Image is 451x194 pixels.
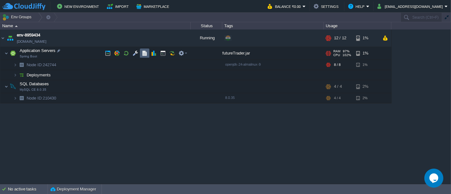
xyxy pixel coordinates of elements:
[356,93,377,103] div: 2%
[4,80,8,93] img: AMDAwAAAACH5BAEAAAAALAAAAAABAAEAAAICRAEAOw==
[20,55,37,58] span: Spring Boot
[356,29,377,47] div: 1%
[343,53,351,57] span: 102%
[57,3,101,10] button: New Environment
[348,3,366,10] button: Help
[17,32,40,38] a: env-8959434
[50,186,96,192] button: Deployment Manager
[334,93,341,103] div: 4 / 4
[225,62,261,66] span: openjdk-24-almalinux-9
[223,22,324,29] div: Tags
[2,3,45,10] img: CloudJiffy
[314,3,340,10] button: Settings
[334,29,346,47] div: 12 / 12
[27,62,43,67] span: Node ID:
[15,25,18,27] img: AMDAwAAAACH5BAEAAAAALAAAAAABAAEAAAICRAEAOw==
[19,48,56,53] a: Application ServersSpring Boot
[19,48,56,53] span: Application Servers
[191,29,222,47] div: Running
[17,60,26,70] img: AMDAwAAAACH5BAEAAAAALAAAAAABAAEAAAICRAEAOw==
[334,80,342,93] div: 4 / 4
[26,95,57,101] a: Node ID:210430
[377,3,445,10] button: [EMAIL_ADDRESS][DOMAIN_NAME]
[424,169,445,188] iframe: chat widget
[343,49,350,53] span: 97%
[19,81,50,87] span: SQL Databases
[13,60,17,70] img: AMDAwAAAACH5BAEAAAAALAAAAAABAAEAAAICRAEAOw==
[20,88,46,92] span: MySQL CE 8.0.35
[19,81,50,86] a: SQL DatabasesMySQL CE 8.0.35
[4,47,8,60] img: AMDAwAAAACH5BAEAAAAALAAAAAABAAEAAAICRAEAOw==
[225,96,235,100] span: 8.0.35
[222,47,324,60] div: futureTrader.jar
[333,53,340,57] span: CPU
[17,70,26,80] img: AMDAwAAAACH5BAEAAAAALAAAAAABAAEAAAICRAEAOw==
[26,95,57,101] span: 210430
[1,22,190,29] div: Name
[26,72,52,78] a: Deployments
[356,80,377,93] div: 2%
[13,93,17,103] img: AMDAwAAAACH5BAEAAAAALAAAAAABAAEAAAICRAEAOw==
[268,3,303,10] button: Balance ₹0.00
[191,22,222,29] div: Status
[2,13,34,22] button: Env Groups
[9,47,17,60] img: AMDAwAAAACH5BAEAAAAALAAAAAABAAEAAAICRAEAOw==
[107,3,131,10] button: Import
[6,29,15,47] img: AMDAwAAAACH5BAEAAAAALAAAAAABAAEAAAICRAEAOw==
[9,80,17,93] img: AMDAwAAAACH5BAEAAAAALAAAAAABAAEAAAICRAEAOw==
[13,70,17,80] img: AMDAwAAAACH5BAEAAAAALAAAAAABAAEAAAICRAEAOw==
[136,3,171,10] button: Marketplace
[333,49,340,53] span: RAM
[356,60,377,70] div: 1%
[26,62,57,68] span: 242744
[324,22,391,29] div: Usage
[26,62,57,68] a: Node ID:242744
[334,60,341,70] div: 8 / 8
[27,96,43,100] span: Node ID:
[0,29,5,47] img: AMDAwAAAACH5BAEAAAAALAAAAAABAAEAAAICRAEAOw==
[17,38,46,45] a: [DOMAIN_NAME]
[356,47,377,60] div: 1%
[17,93,26,103] img: AMDAwAAAACH5BAEAAAAALAAAAAABAAEAAAICRAEAOw==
